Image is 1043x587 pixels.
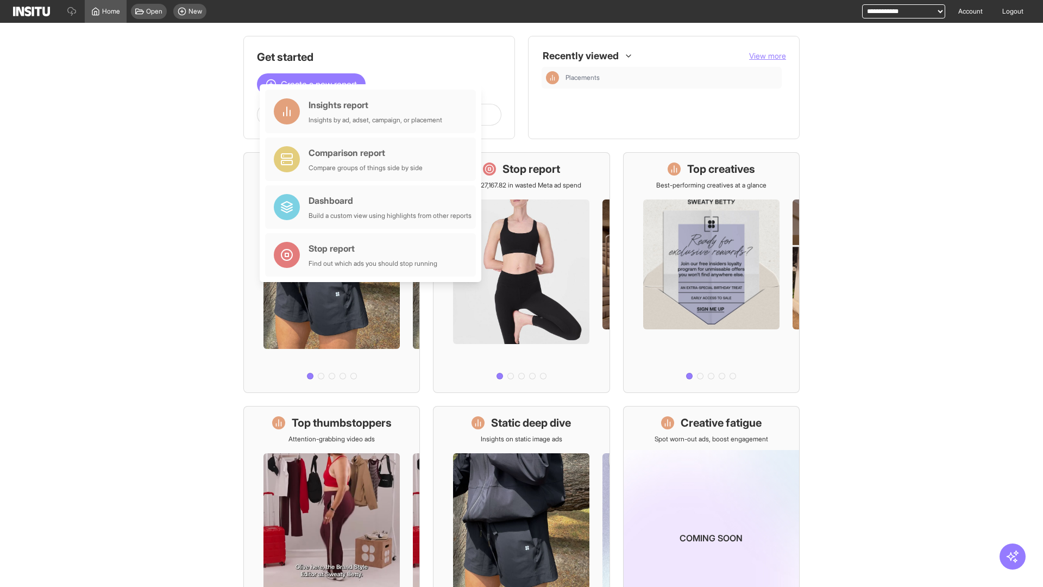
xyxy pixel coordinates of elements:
div: Insights by ad, adset, campaign, or placement [309,116,442,124]
span: Home [102,7,120,16]
p: Insights on static image ads [481,435,562,444]
p: Attention-grabbing video ads [288,435,375,444]
div: Dashboard [309,194,472,207]
p: Best-performing creatives at a glance [656,181,766,190]
div: Comparison report [309,146,423,159]
h1: Stop report [502,161,560,177]
a: What's live nowSee all active ads instantly [243,152,420,393]
p: Save £27,167.82 in wasted Meta ad spend [461,181,581,190]
h1: Get started [257,49,501,65]
span: Placements [566,73,600,82]
span: New [189,7,202,16]
span: Placements [566,73,777,82]
span: Open [146,7,162,16]
div: Insights report [309,98,442,111]
h1: Top thumbstoppers [292,415,392,430]
button: View more [749,51,786,61]
h1: Top creatives [687,161,755,177]
div: Find out which ads you should stop running [309,259,437,268]
img: Logo [13,7,50,16]
span: View more [749,51,786,60]
div: Insights [546,71,559,84]
a: Top creativesBest-performing creatives at a glance [623,152,800,393]
a: Stop reportSave £27,167.82 in wasted Meta ad spend [433,152,610,393]
div: Build a custom view using highlights from other reports [309,211,472,220]
span: Create a new report [281,78,357,91]
button: Create a new report [257,73,366,95]
h1: Static deep dive [491,415,571,430]
div: Compare groups of things side by side [309,164,423,172]
div: Stop report [309,242,437,255]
